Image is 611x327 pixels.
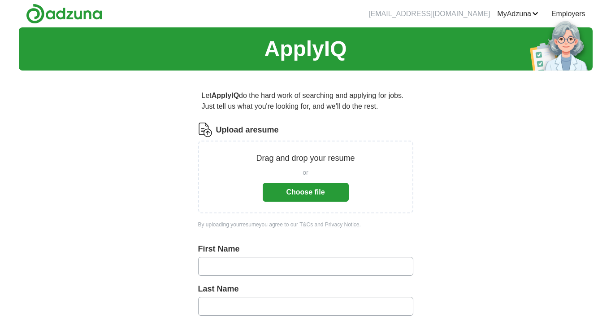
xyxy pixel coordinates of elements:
a: T&Cs [299,221,313,228]
p: Drag and drop your resume [256,152,355,164]
div: By uploading your resume you agree to our and . [198,221,413,229]
strong: ApplyIQ [212,92,239,99]
img: Adzuna logo [26,4,102,24]
h1: ApplyIQ [264,33,347,65]
a: Employers [551,9,585,19]
label: Last Name [198,283,413,295]
a: MyAdzuna [497,9,538,19]
li: [EMAIL_ADDRESS][DOMAIN_NAME] [368,9,490,19]
label: Upload a resume [216,124,279,136]
img: CV Icon [198,123,212,137]
p: Let do the hard work of searching and applying for jobs. Just tell us what you're looking for, an... [198,87,413,115]
a: Privacy Notice [325,221,360,228]
label: First Name [198,243,413,255]
span: or [303,168,308,177]
button: Choose file [263,183,349,202]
